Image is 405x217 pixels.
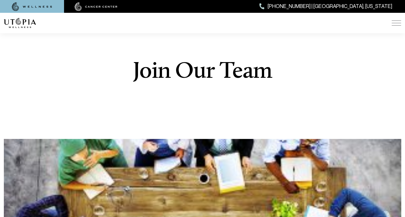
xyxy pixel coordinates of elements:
img: logo [4,18,36,28]
a: [PHONE_NUMBER] | [GEOGRAPHIC_DATA], [US_STATE] [259,2,392,11]
img: icon-hamburger [392,20,401,26]
img: wellness [12,2,52,11]
span: [PHONE_NUMBER] | [GEOGRAPHIC_DATA], [US_STATE] [268,2,392,11]
h1: Join Our Team [133,60,272,84]
img: cancer center [75,2,117,11]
